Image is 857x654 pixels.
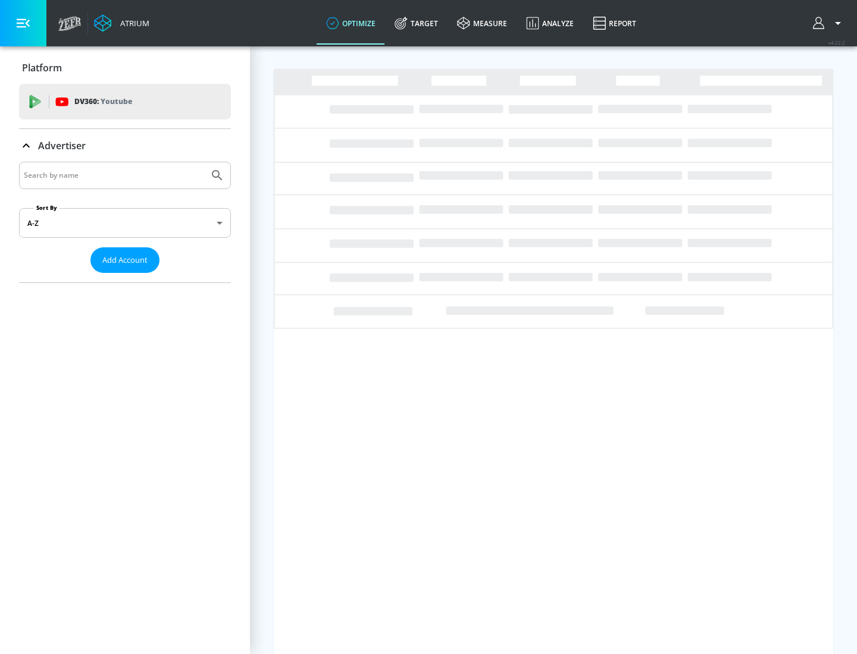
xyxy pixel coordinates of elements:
a: Target [385,2,448,45]
button: Add Account [90,247,159,273]
span: Add Account [102,253,148,267]
p: Youtube [101,95,132,108]
div: Atrium [115,18,149,29]
label: Sort By [34,204,60,212]
a: measure [448,2,517,45]
div: DV360: Youtube [19,84,231,120]
a: Report [583,2,646,45]
p: DV360: [74,95,132,108]
span: v 4.22.2 [828,39,845,46]
a: Atrium [94,14,149,32]
p: Advertiser [38,139,86,152]
p: Platform [22,61,62,74]
a: optimize [317,2,385,45]
a: Analyze [517,2,583,45]
input: Search by name [24,168,204,183]
div: Platform [19,51,231,84]
div: Advertiser [19,129,231,162]
div: A-Z [19,208,231,238]
nav: list of Advertiser [19,273,231,282]
div: Advertiser [19,162,231,282]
